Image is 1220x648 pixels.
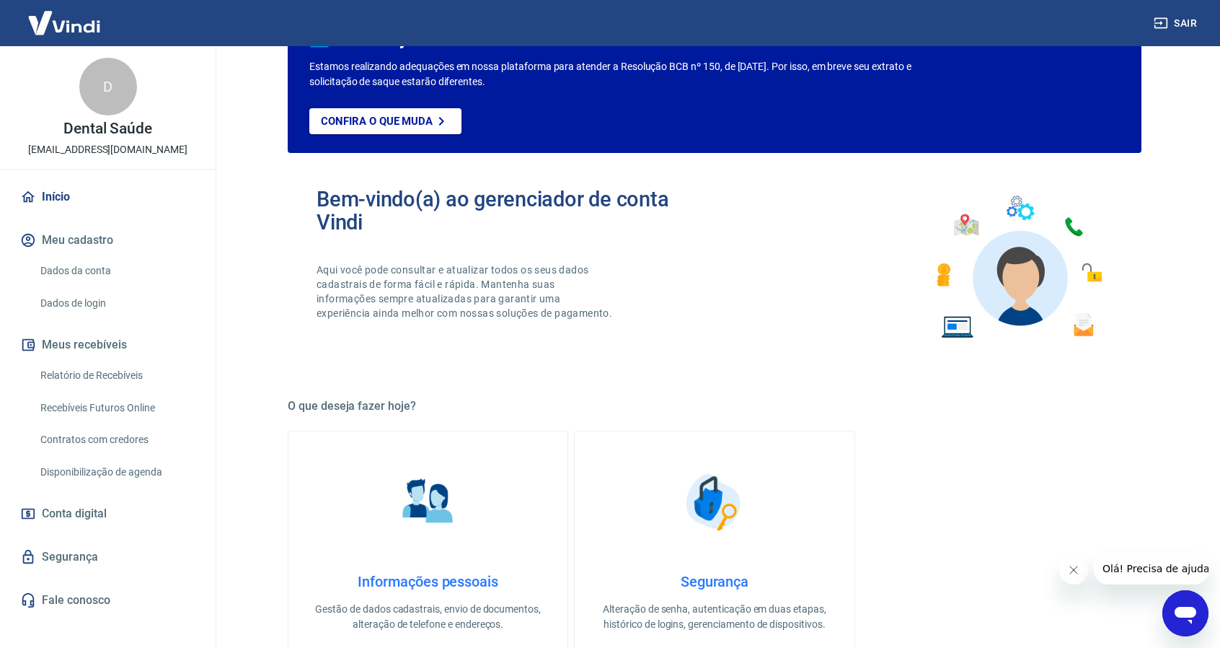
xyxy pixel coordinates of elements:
[598,602,831,632] p: Alteração de senha, autenticação em duas etapas, histórico de logins, gerenciamento de dispositivos.
[17,541,198,573] a: Segurança
[42,504,107,524] span: Conta digital
[288,399,1141,413] h5: O que deseja fazer hoje?
[924,188,1113,347] img: Imagem de um avatar masculino com diversos icones exemplificando as funcionalidades do gerenciado...
[9,10,121,22] span: Olá! Precisa de ajuda?
[309,59,958,89] p: Estamos realizando adequações em nossa plataforma para atender a Resolução BCB nº 150, de [DATE]....
[321,115,433,128] p: Confira o que muda
[35,425,198,455] a: Contratos com credores
[317,263,615,320] p: Aqui você pode consultar e atualizar todos os seus dados cadastrais de forma fácil e rápida. Mant...
[311,573,544,590] h4: Informações pessoais
[317,188,715,234] h2: Bem-vindo(a) ao gerenciador de conta Vindi
[35,289,198,318] a: Dados de login
[17,584,198,616] a: Fale conosco
[678,466,751,538] img: Segurança
[35,361,198,390] a: Relatório de Recebíveis
[598,573,831,590] h4: Segurança
[309,108,461,134] a: Confira o que muda
[35,457,198,487] a: Disponibilização de agenda
[1162,590,1208,636] iframe: Botão para abrir a janela de mensagens
[28,142,187,157] p: [EMAIL_ADDRESS][DOMAIN_NAME]
[17,224,198,256] button: Meu cadastro
[1151,10,1203,37] button: Sair
[392,466,464,538] img: Informações pessoais
[17,329,198,361] button: Meus recebíveis
[311,602,544,632] p: Gestão de dados cadastrais, envio de documentos, alteração de telefone e endereços.
[63,121,152,136] p: Dental Saúde
[79,58,137,115] div: D
[17,1,111,45] img: Vindi
[1059,556,1088,584] iframe: Fechar mensagem
[35,393,198,423] a: Recebíveis Futuros Online
[35,256,198,286] a: Dados da conta
[17,498,198,530] a: Conta digital
[17,181,198,213] a: Início
[1094,553,1208,584] iframe: Mensagem da empresa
